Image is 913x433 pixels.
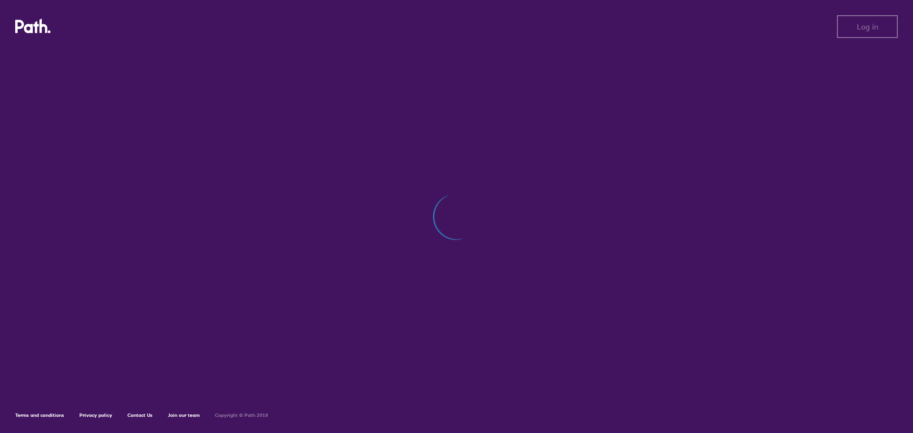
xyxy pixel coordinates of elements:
a: Join our team [168,412,200,418]
button: Log in [837,15,898,38]
a: Privacy policy [79,412,112,418]
a: Terms and conditions [15,412,64,418]
span: Log in [857,22,878,31]
a: Contact Us [127,412,153,418]
h6: Copyright © Path 2018 [215,413,268,418]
